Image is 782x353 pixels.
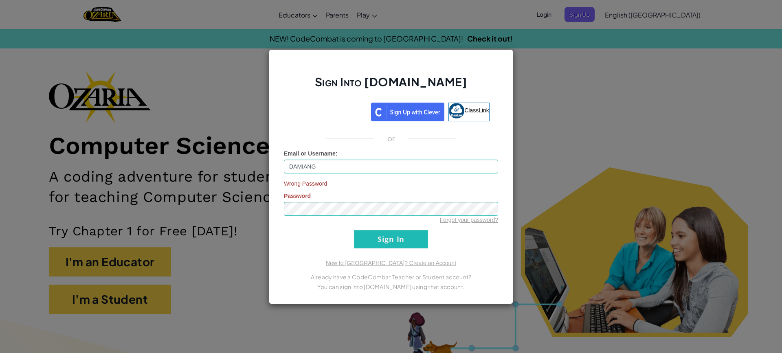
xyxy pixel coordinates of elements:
[284,74,498,98] h2: Sign Into [DOMAIN_NAME]
[440,217,498,223] a: Forgot your password?
[284,149,338,158] label: :
[284,150,336,157] span: Email or Username
[371,103,444,121] img: clever_sso_button@2x.png
[284,180,498,188] span: Wrong Password
[288,102,371,120] iframe: Sign in with Google Button
[354,230,428,248] input: Sign In
[387,134,395,143] p: or
[464,107,489,113] span: ClassLink
[284,282,498,292] p: You can sign into [DOMAIN_NAME] using that account.
[449,103,464,118] img: classlink-logo-small.png
[284,272,498,282] p: Already have a CodeCombat Teacher or Student account?
[326,260,456,266] a: New to [GEOGRAPHIC_DATA]? Create an Account
[284,193,311,199] span: Password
